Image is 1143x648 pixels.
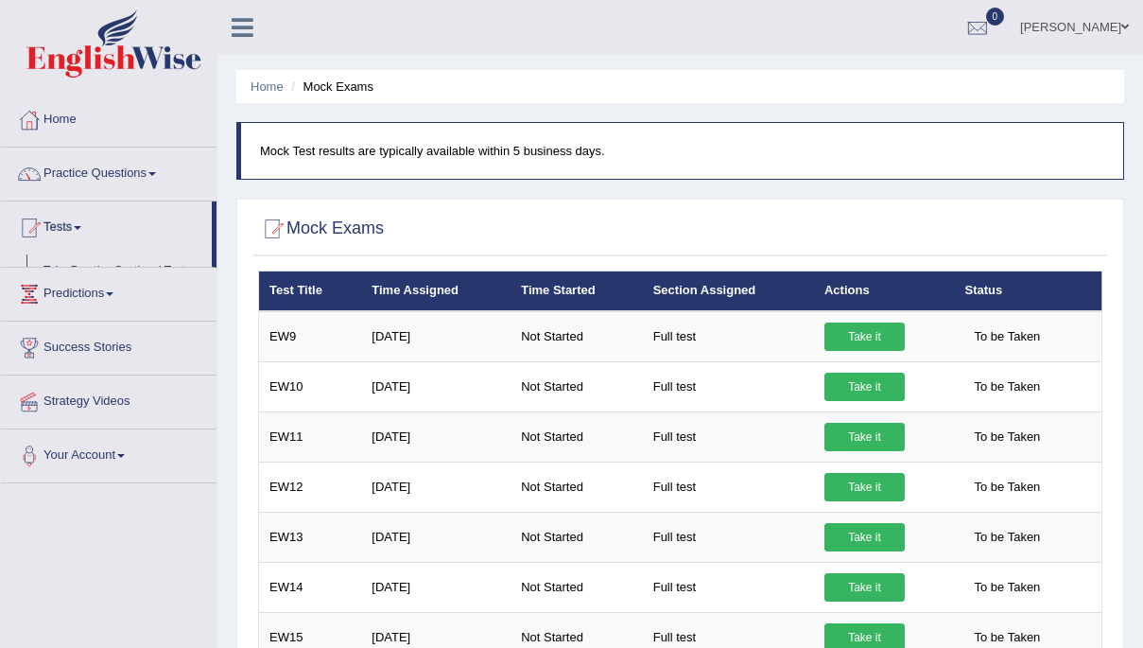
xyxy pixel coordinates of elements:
td: [DATE] [361,562,511,612]
td: [DATE] [361,462,511,512]
span: To be Taken [964,523,1049,552]
td: EW11 [259,412,362,462]
a: Take it [824,373,905,401]
th: Time Assigned [361,271,511,311]
td: [DATE] [361,512,511,562]
th: Test Title [259,271,362,311]
a: Predictions [1,268,216,315]
td: Full test [643,512,814,562]
li: Mock Exams [286,78,373,96]
a: Tests [1,201,212,249]
th: Section Assigned [643,271,814,311]
td: Not Started [511,512,643,562]
td: Full test [643,412,814,462]
span: To be Taken [964,473,1049,501]
td: Full test [643,562,814,612]
td: [DATE] [361,361,511,412]
td: EW12 [259,462,362,512]
td: [DATE] [361,311,511,362]
td: Not Started [511,412,643,462]
td: EW9 [259,311,362,362]
td: Full test [643,462,814,512]
span: 0 [986,8,1005,26]
th: Time Started [511,271,643,311]
a: Take it [824,323,905,351]
a: Practice Questions [1,148,216,195]
span: To be Taken [964,573,1049,602]
td: EW13 [259,512,362,562]
span: To be Taken [964,323,1049,351]
td: [DATE] [361,412,511,462]
a: Home [251,79,284,94]
a: Take it [824,573,905,602]
a: Strategy Videos [1,376,216,423]
a: Your Account [1,429,216,477]
p: Mock Test results are typically available within 5 business days. [260,142,1104,160]
td: EW10 [259,361,362,412]
td: Not Started [511,462,643,512]
td: EW14 [259,562,362,612]
td: Not Started [511,562,643,612]
span: To be Taken [964,373,1049,401]
th: Status [954,271,1101,311]
a: Take it [824,523,905,552]
td: Not Started [511,361,643,412]
a: Home [1,94,216,141]
a: Success Stories [1,322,216,369]
span: To be Taken [964,423,1049,451]
a: Take it [824,473,905,501]
h2: Mock Exams [258,215,384,243]
th: Actions [814,271,955,311]
td: Not Started [511,311,643,362]
td: Full test [643,311,814,362]
td: Full test [643,361,814,412]
a: Take Practice Sectional Test [35,254,212,289]
a: Take it [824,423,905,451]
